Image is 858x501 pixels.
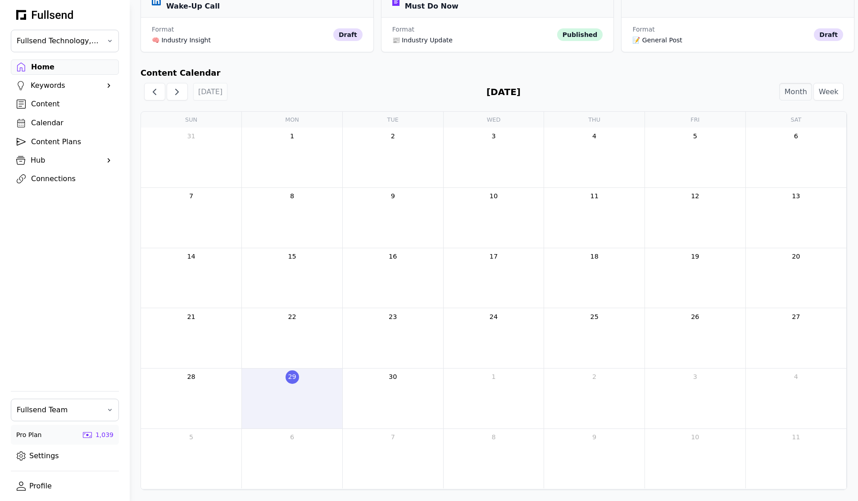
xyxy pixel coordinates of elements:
[11,30,119,52] button: Fullsend Technology, Inc.
[31,80,99,91] div: Keywords
[242,128,343,187] td: September 1, 2025
[688,250,702,264] a: September 19, 2025
[645,248,746,308] td: September 19, 2025
[141,187,242,248] td: September 7, 2025
[342,308,443,369] td: September 23, 2025
[11,399,119,421] button: Fullsend Team
[11,115,119,131] a: Calendar
[342,248,443,308] td: September 16, 2025
[11,134,119,150] a: Content Plans
[11,448,119,464] a: Settings
[544,248,645,308] td: September 18, 2025
[392,25,554,34] div: Format
[31,99,113,109] div: Content
[242,248,343,308] td: September 15, 2025
[141,67,847,79] h2: Content Calendar
[645,187,746,248] td: September 12, 2025
[443,128,544,187] td: September 3, 2025
[242,308,343,369] td: September 22, 2025
[487,431,500,444] a: October 8, 2025
[645,128,746,187] td: September 5, 2025
[789,190,803,203] a: September 13, 2025
[544,187,645,248] td: September 11, 2025
[745,429,846,489] td: October 11, 2025
[141,128,242,187] td: August 31, 2025
[386,310,399,323] a: September 23, 2025
[745,128,846,187] td: September 6, 2025
[386,250,399,264] a: September 16, 2025
[443,429,544,489] td: October 8, 2025
[588,250,601,264] a: September 18, 2025
[285,112,299,128] a: Monday
[789,431,803,444] a: October 11, 2025
[544,128,645,187] td: September 4, 2025
[813,83,844,100] button: Week
[16,430,41,439] div: Pro Plan
[11,478,119,494] a: Profile
[487,370,500,384] a: October 1, 2025
[690,112,699,128] a: Friday
[386,370,399,384] a: September 30, 2025
[392,36,554,45] div: 📰 Industry Update
[386,190,399,203] a: September 9, 2025
[386,431,399,444] a: October 7, 2025
[31,118,113,128] div: Calendar
[486,85,521,99] h2: [DATE]
[286,370,299,384] a: September 29, 2025
[342,187,443,248] td: September 9, 2025
[645,308,746,369] td: September 26, 2025
[342,429,443,489] td: October 7, 2025
[286,431,299,444] a: October 6, 2025
[814,28,843,41] div: draft
[11,96,119,112] a: Content
[185,129,198,143] a: August 31, 2025
[141,369,242,429] td: September 28, 2025
[286,310,299,323] a: September 22, 2025
[544,308,645,369] td: September 25, 2025
[11,59,119,75] a: Home
[443,187,544,248] td: September 10, 2025
[688,431,702,444] a: October 10, 2025
[141,308,242,369] td: September 21, 2025
[745,248,846,308] td: September 20, 2025
[141,429,242,489] td: October 5, 2025
[31,173,113,184] div: Connections
[688,190,702,203] a: September 12, 2025
[443,248,544,308] td: September 17, 2025
[242,429,343,489] td: October 6, 2025
[342,128,443,187] td: September 2, 2025
[588,129,601,143] a: September 4, 2025
[286,250,299,264] a: September 15, 2025
[11,171,119,187] a: Connections
[745,369,846,429] td: October 4, 2025
[242,369,343,429] td: September 29, 2025
[790,112,801,128] a: Saturday
[688,129,702,143] a: September 5, 2025
[386,129,399,143] a: September 2, 2025
[487,310,500,323] a: September 24, 2025
[193,83,228,100] button: [DATE]
[632,36,810,45] div: 📝 General Post
[185,190,198,203] a: September 7, 2025
[95,430,113,439] div: 1,039
[286,190,299,203] a: September 8, 2025
[443,369,544,429] td: October 1, 2025
[185,310,198,323] a: September 21, 2025
[645,429,746,489] td: October 10, 2025
[152,36,330,45] div: 🧠 Industry Insight
[31,62,113,73] div: Home
[645,369,746,429] td: October 3, 2025
[779,83,812,100] button: Month
[557,28,603,41] div: published
[789,370,803,384] a: October 4, 2025
[745,308,846,369] td: September 27, 2025
[688,310,702,323] a: September 26, 2025
[487,112,501,128] a: Wednesday
[789,129,803,143] a: September 6, 2025
[789,310,803,323] a: September 27, 2025
[443,308,544,369] td: September 24, 2025
[588,431,601,444] a: October 9, 2025
[342,369,443,429] td: September 30, 2025
[167,83,188,100] button: Next Month
[144,83,165,100] button: Previous Month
